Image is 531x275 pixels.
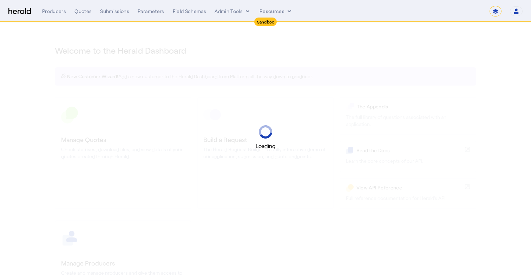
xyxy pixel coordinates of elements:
[74,8,92,15] div: Quotes
[100,8,129,15] div: Submissions
[42,8,66,15] div: Producers
[8,8,31,15] img: Herald Logo
[254,18,277,26] div: Sandbox
[138,8,164,15] div: Parameters
[173,8,206,15] div: Field Schemas
[260,8,293,15] button: Resources dropdown menu
[215,8,251,15] button: internal dropdown menu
